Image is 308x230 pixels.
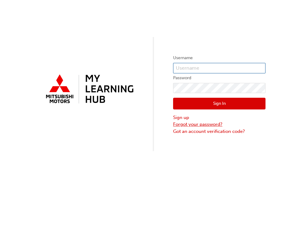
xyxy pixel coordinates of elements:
[173,74,265,82] label: Password
[43,72,135,107] img: mmal
[173,121,265,128] a: Forgot your password?
[173,63,265,73] input: Username
[173,128,265,135] a: Got an account verification code?
[173,54,265,62] label: Username
[173,98,265,109] button: Sign In
[173,114,265,121] a: Sign up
